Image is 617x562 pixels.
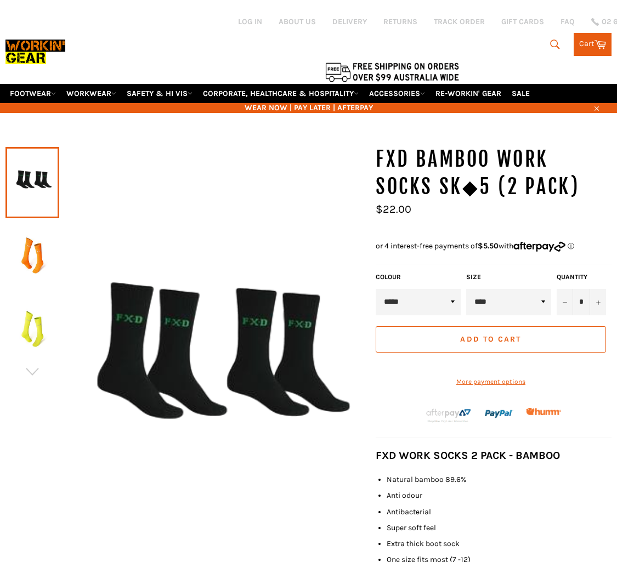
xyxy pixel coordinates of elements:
img: Humm_core_logo_RGB-01_300x60px_small_195d8312-4386-4de7-b182-0ef9b6303a37.png [526,408,562,415]
a: SALE [507,84,534,103]
img: Afterpay-Logo-on-dark-bg_large.png [425,407,472,423]
span: WEAR NOW | PAY LATER | AFTERPAY [5,103,612,113]
h1: FXD BAMBOO WORK SOCKS SK◆5 (2 Pack) [376,146,612,200]
img: FXD BAMBOO WORK SOCKS SK◆5 (2 Pack) - Workin' Gear [11,299,54,360]
img: paypal.png [485,400,513,428]
a: WORKWEAR [62,84,121,103]
img: FXD BAMBOO WORK SOCKS SK◆5 (2 Pack) - Workin' Gear [11,226,54,286]
a: DELIVERY [332,16,367,27]
strong: FXD WORK SOCKS 2 PACK - BAMBOO [376,449,560,462]
a: More payment options [376,377,606,387]
a: TRACK ORDER [434,16,485,27]
a: FAQ [561,16,575,27]
span: Add to Cart [460,334,521,344]
a: SAFETY & HI VIS [122,84,197,103]
label: Quantity [557,273,606,282]
a: RE-WORKIN' GEAR [431,84,506,103]
li: Super soft feel [387,523,612,533]
label: Colour [376,273,461,282]
img: Flat $9.95 shipping Australia wide [324,60,461,83]
button: Reduce item quantity by one [557,289,573,315]
a: RETURNS [383,16,417,27]
a: GIFT CARDS [501,16,544,27]
a: ACCESSORIES [365,84,429,103]
li: Extra thick boot sock [387,538,612,549]
button: Add to Cart [376,326,606,353]
li: Antibacterial [387,507,612,517]
img: Workin Gear leaders in Workwear, Safety Boots, PPE, Uniforms. Australia's No.1 in Workwear [5,36,65,68]
a: CORPORATE, HEALTHCARE & HOSPITALITY [199,84,363,103]
a: ABOUT US [279,16,316,27]
span: $22.00 [376,203,411,215]
label: Size [466,273,551,282]
li: Natural bamboo 89.6% [387,474,612,485]
a: Log in [238,17,262,26]
button: Increase item quantity by one [590,289,606,315]
a: FOOTWEAR [5,84,60,103]
a: Cart [574,33,612,56]
li: Anti odour [387,490,612,501]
